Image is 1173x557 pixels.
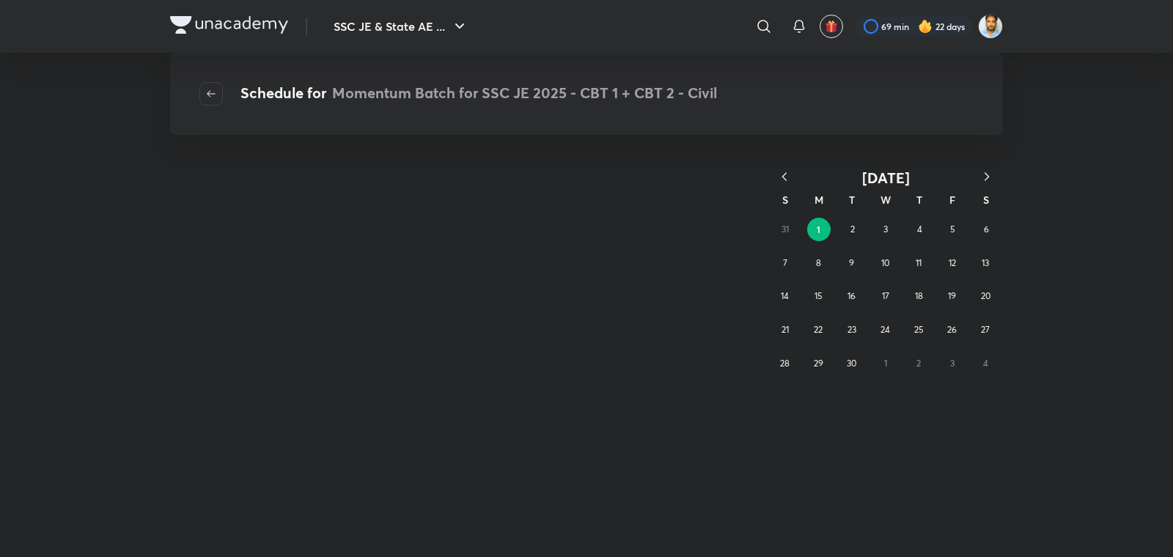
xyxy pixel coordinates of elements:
button: September 7, 2025 [773,251,797,275]
button: September 13, 2025 [974,251,997,275]
button: avatar [820,15,843,38]
abbr: September 17, 2025 [882,290,889,301]
button: September 30, 2025 [840,352,864,375]
button: September 24, 2025 [874,318,897,342]
button: September 4, 2025 [908,218,931,241]
abbr: September 8, 2025 [816,257,821,268]
button: September 15, 2025 [806,284,830,308]
abbr: September 24, 2025 [880,324,890,335]
abbr: September 1, 2025 [817,224,820,235]
button: September 20, 2025 [974,284,997,308]
img: Kunal Pradeep [978,14,1003,39]
button: September 9, 2025 [840,251,864,275]
abbr: September 5, 2025 [950,224,955,235]
abbr: September 28, 2025 [780,358,790,369]
button: September 27, 2025 [974,318,997,342]
abbr: September 18, 2025 [915,290,923,301]
button: September 26, 2025 [941,318,964,342]
abbr: September 11, 2025 [916,257,922,268]
button: September 21, 2025 [773,318,797,342]
abbr: Monday [815,193,823,207]
abbr: September 14, 2025 [781,290,789,301]
img: Company Logo [170,16,288,34]
abbr: Tuesday [849,193,855,207]
span: [DATE] [862,168,910,188]
abbr: September 7, 2025 [783,257,787,268]
button: September 17, 2025 [874,284,897,308]
button: September 8, 2025 [806,251,830,275]
abbr: September 25, 2025 [914,324,924,335]
abbr: September 30, 2025 [847,358,856,369]
button: September 12, 2025 [941,251,964,275]
button: September 3, 2025 [874,218,897,241]
abbr: September 19, 2025 [948,290,956,301]
button: September 14, 2025 [773,284,797,308]
button: September 1, 2025 [807,218,831,241]
abbr: September 6, 2025 [984,224,989,235]
button: September 29, 2025 [806,352,830,375]
button: September 10, 2025 [874,251,897,275]
abbr: September 20, 2025 [981,290,990,301]
button: September 18, 2025 [907,284,930,308]
abbr: September 3, 2025 [883,224,888,235]
abbr: September 2, 2025 [850,224,855,235]
abbr: Saturday [983,193,989,207]
abbr: Friday [949,193,955,207]
button: September 25, 2025 [907,318,930,342]
img: streak [918,19,933,34]
img: avatar [825,20,838,33]
abbr: Thursday [916,193,922,207]
abbr: Sunday [782,193,788,207]
abbr: September 16, 2025 [847,290,856,301]
abbr: September 9, 2025 [849,257,854,268]
abbr: September 22, 2025 [814,324,823,335]
abbr: September 12, 2025 [949,257,956,268]
button: September 28, 2025 [773,352,797,375]
button: SSC JE & State AE ... [325,12,477,41]
button: September 11, 2025 [907,251,930,275]
abbr: Wednesday [880,193,891,207]
h4: Schedule for [240,82,717,106]
button: September 16, 2025 [840,284,864,308]
abbr: September 13, 2025 [982,257,989,268]
button: September 6, 2025 [974,218,998,241]
button: [DATE] [801,169,971,187]
abbr: September 26, 2025 [947,324,957,335]
button: September 5, 2025 [941,218,965,241]
abbr: September 15, 2025 [815,290,823,301]
button: September 23, 2025 [840,318,864,342]
span: Momentum Batch for SSC JE 2025 - CBT 1 + CBT 2 - Civil [332,83,717,103]
a: Company Logo [170,16,288,37]
abbr: September 21, 2025 [782,324,789,335]
abbr: September 27, 2025 [981,324,990,335]
button: September 19, 2025 [941,284,964,308]
abbr: September 23, 2025 [847,324,856,335]
abbr: September 4, 2025 [917,224,922,235]
button: September 22, 2025 [806,318,830,342]
button: September 2, 2025 [841,218,864,241]
abbr: September 29, 2025 [814,358,823,369]
abbr: September 10, 2025 [881,257,889,268]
